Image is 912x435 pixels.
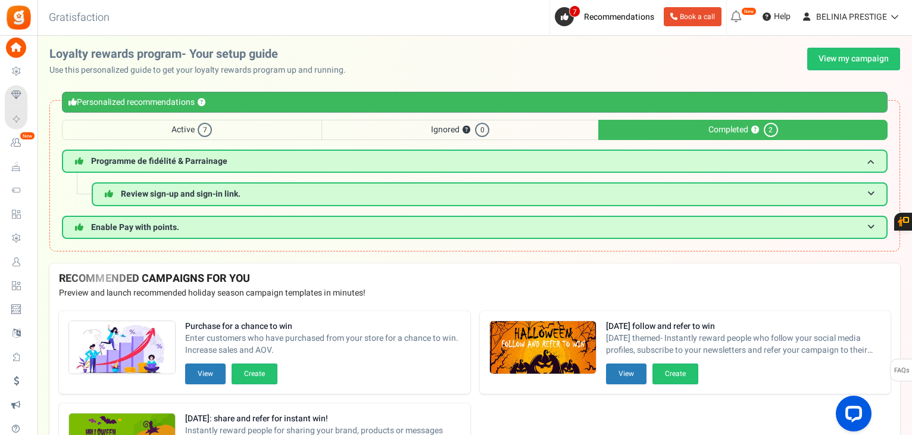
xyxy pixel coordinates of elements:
strong: [DATE]: share and refer for instant win! [185,413,461,425]
span: Active [62,120,322,140]
span: BELINIA PRESTIGE [816,11,887,23]
button: Create [232,363,277,384]
a: View my campaign [807,48,900,70]
span: 2 [764,123,778,137]
button: ? [198,99,205,107]
button: ? [751,126,759,134]
strong: [DATE] follow and refer to win [606,321,882,333]
img: Recommended Campaigns [490,321,596,375]
span: Enable Pay with points. [91,221,179,234]
h3: Gratisfaction [36,6,123,30]
em: New [20,132,35,140]
span: Completed [598,120,888,140]
span: Ignored [322,120,599,140]
span: FAQs [894,359,910,382]
button: View [606,363,646,384]
button: Create [652,363,698,384]
strong: Purchase for a chance to win [185,321,461,333]
button: ? [463,126,470,134]
span: Recommendations [584,11,654,23]
p: Preview and launch recommended holiday season campaign templates in minutes! [59,287,891,299]
h2: Loyalty rewards program- Your setup guide [49,48,355,61]
a: New [5,133,32,153]
div: Personalized recommendations [62,92,888,113]
a: Help [758,7,795,26]
span: 7 [569,5,580,17]
em: New [741,7,757,15]
span: Programme de fidélité & Parrainage [91,155,227,167]
img: Gratisfaction [5,4,32,31]
img: Recommended Campaigns [69,321,175,375]
span: Enter customers who have purchased from your store for a chance to win. Increase sales and AOV. [185,333,461,356]
span: 7 [198,123,212,137]
span: Review sign-up and sign-in link. [121,188,241,200]
h4: RECOMMENDED CAMPAIGNS FOR YOU [59,273,891,285]
p: Use this personalized guide to get your loyalty rewards program up and running. [49,64,355,76]
span: 0 [475,123,489,137]
span: Help [771,11,791,23]
a: 7 Recommendations [555,7,659,26]
a: Book a call [664,7,722,26]
button: View [185,363,226,384]
span: [DATE] themed- Instantly reward people who follow your social media profiles, subscribe to your n... [606,333,882,356]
